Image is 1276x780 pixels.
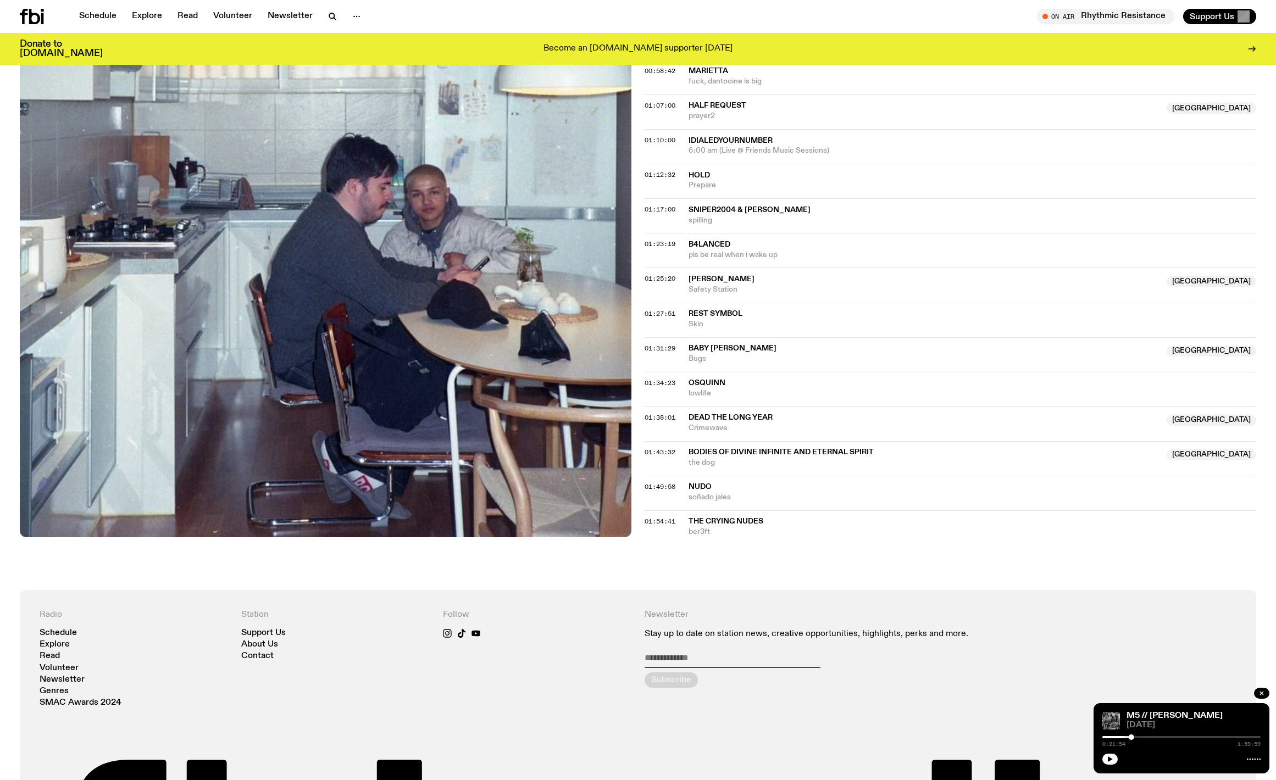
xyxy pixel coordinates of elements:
span: prayer2 [689,111,1160,121]
span: idialedyournumber [689,137,773,144]
span: Crimewave [689,423,1160,433]
span: 01:25:20 [645,274,675,283]
span: [PERSON_NAME] [689,275,754,283]
span: baby [PERSON_NAME] [689,344,776,352]
span: osquinn [689,379,725,387]
button: 01:34:23 [645,380,675,386]
button: 01:31:29 [645,346,675,352]
span: 01:23:19 [645,239,675,248]
span: sniper2004 & [PERSON_NAME] [689,206,811,214]
a: Read [40,652,60,660]
a: Explore [125,9,169,24]
span: Tune in live [1049,12,1169,20]
a: SMAC Awards 2024 [40,699,121,707]
span: rest symbol [689,310,742,317]
a: Volunteer [207,9,259,24]
span: [GEOGRAPHIC_DATA] [1167,415,1256,426]
a: Contact [241,652,274,660]
span: Skin [689,319,1256,330]
span: 01:07:00 [645,101,675,110]
span: spilling [689,215,1256,226]
span: Prepare [689,180,1256,191]
span: 01:12:32 [645,170,675,179]
a: Genres [40,687,69,695]
h4: Station [241,610,430,620]
button: 01:10:00 [645,137,675,143]
button: Support Us [1183,9,1256,24]
a: Explore [40,640,70,649]
button: 01:54:41 [645,519,675,525]
button: 01:07:00 [645,103,675,109]
button: 01:23:19 [645,241,675,247]
button: 01:25:20 [645,276,675,282]
button: 01:27:51 [645,311,675,317]
span: 1:59:59 [1238,742,1261,747]
span: 01:17:00 [645,205,675,214]
a: Schedule [40,629,77,637]
p: Become an [DOMAIN_NAME] supporter [DATE] [543,44,733,54]
a: Newsletter [261,9,319,24]
button: 01:17:00 [645,207,675,213]
a: Support Us [241,629,286,637]
span: b4lanced [689,241,730,248]
span: 01:27:51 [645,309,675,318]
span: 01:10:00 [645,136,675,144]
span: the dog [689,458,1160,468]
span: lowlife [689,388,1256,399]
span: Support Us [1190,12,1234,21]
button: On AirRhythmic Resistance [1037,9,1174,24]
button: 01:12:32 [645,172,675,178]
span: nudo [689,483,712,491]
span: The Crying Nudes [689,517,763,525]
span: Dead The Long Year [689,414,773,421]
span: fuck, dantooine is big [689,76,1256,87]
p: Stay up to date on station news, creative opportunities, highlights, perks and more. [645,629,1035,639]
button: 00:58:42 [645,68,675,74]
span: Bugs [689,354,1160,364]
h4: Newsletter [645,610,1035,620]
span: 01:43:32 [645,448,675,456]
a: About Us [241,640,278,649]
span: 6:00 am (Live @ Friends Music Sessions) [689,146,1256,156]
span: 01:31:29 [645,344,675,353]
span: [GEOGRAPHIC_DATA] [1167,449,1256,460]
span: bodies of divine infinite and eternal spirit [689,448,874,456]
span: hold [689,171,710,179]
span: [GEOGRAPHIC_DATA] [1167,276,1256,287]
h4: Follow [443,610,631,620]
span: Marietta [689,67,728,75]
span: 0:21:54 [1102,742,1125,747]
h3: Donate to [DOMAIN_NAME] [20,40,103,58]
span: 01:54:41 [645,517,675,526]
button: 01:49:58 [645,484,675,490]
span: soñado jales [689,492,1256,503]
a: Read [171,9,204,24]
button: 01:43:32 [645,449,675,455]
a: M5 // [PERSON_NAME] [1127,711,1223,720]
a: Schedule [73,9,123,24]
span: [DATE] [1127,721,1261,729]
span: 01:34:23 [645,378,675,387]
span: [GEOGRAPHIC_DATA] [1167,346,1256,356]
span: 00:58:42 [645,66,675,75]
a: Newsletter [40,676,85,684]
span: 01:49:58 [645,482,675,491]
span: 01:38:01 [645,413,675,422]
span: [GEOGRAPHIC_DATA] [1167,103,1256,114]
span: half request [689,102,746,109]
button: 01:38:01 [645,415,675,421]
h4: Radio [40,610,228,620]
span: Safety Station [689,285,1160,295]
span: ber3ft [689,527,1256,537]
a: Volunteer [40,664,79,672]
button: Subscribe [645,672,698,688]
span: pls be real when i wake up [689,250,1256,260]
